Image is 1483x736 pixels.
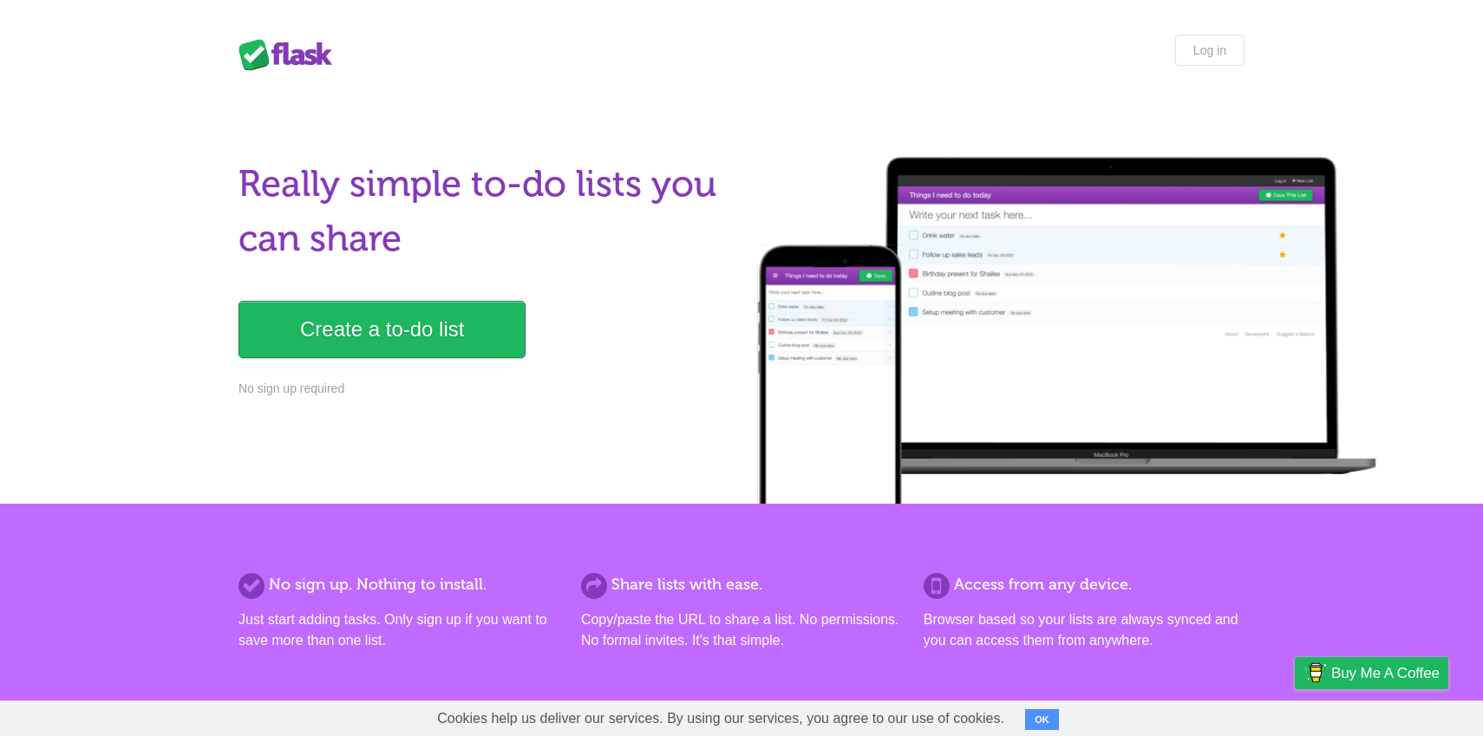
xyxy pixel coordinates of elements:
[1331,658,1440,688] span: Buy me a coffee
[1295,657,1448,689] a: Buy me a coffee
[238,157,731,266] h1: Really simple to-do lists you can share
[1175,35,1245,66] a: Log in
[924,573,1245,596] h2: Access from any device.
[1025,709,1059,730] button: OK
[238,380,731,398] p: No sign up required
[581,573,902,596] h2: Share lists with ease.
[420,701,1022,736] span: Cookies help us deliver our services. By using our services, you agree to our use of cookies.
[924,609,1245,651] p: Browser based so your lists are always synced and you can access them from anywhere.
[581,609,902,651] p: Copy/paste the URL to share a list. No permissions. No formal invites. It's that simple.
[238,301,526,358] a: Create a to-do list
[238,39,343,70] div: Flask Lists
[238,609,559,651] p: Just start adding tasks. Only sign up if you want to save more than one list.
[1303,658,1327,687] img: Buy me a coffee
[238,573,559,596] h2: No sign up. Nothing to install.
